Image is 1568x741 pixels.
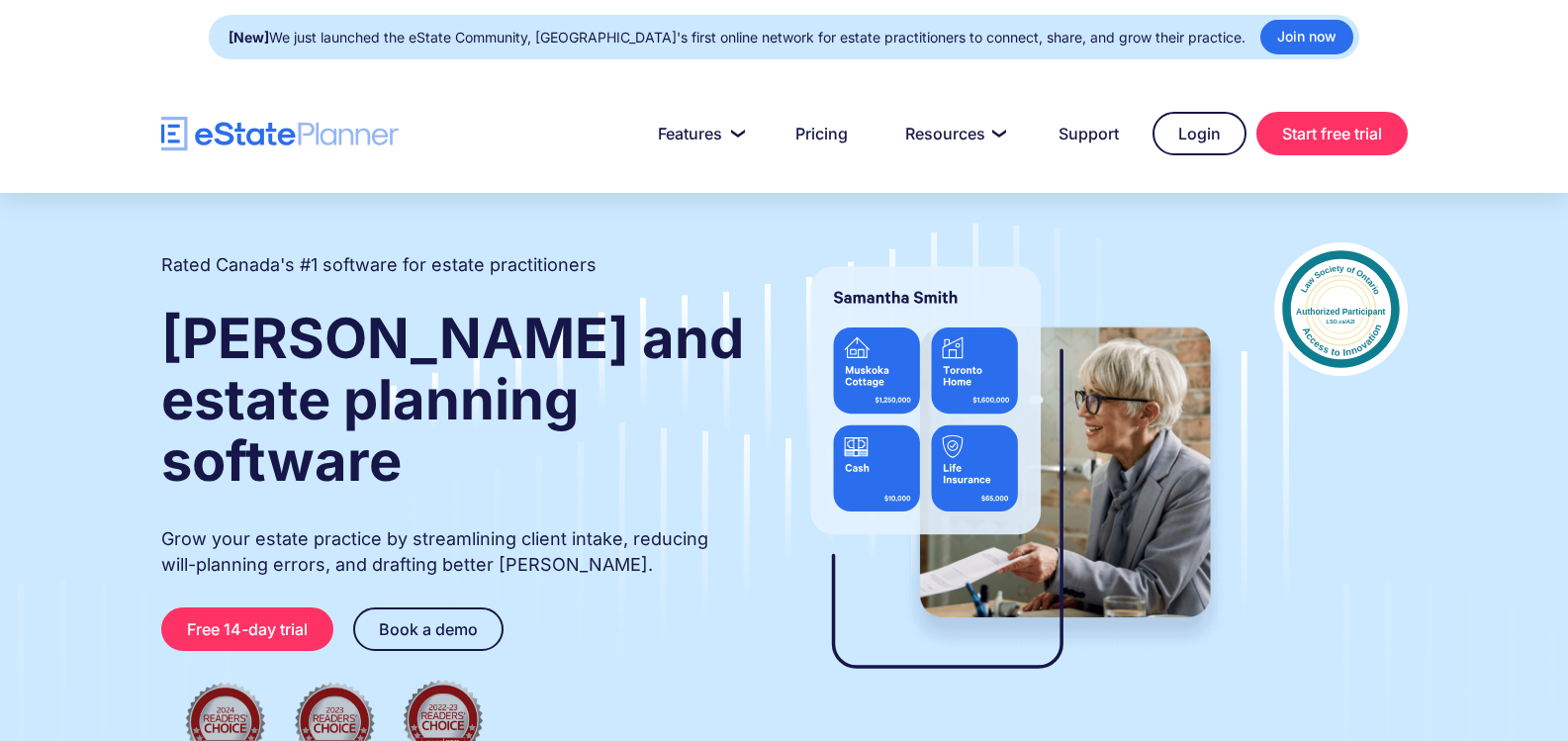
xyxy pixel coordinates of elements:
[786,242,1235,707] img: estate planner showing wills to their clients, using eState Planner, a leading estate planning so...
[1035,114,1143,153] a: Support
[1153,112,1246,155] a: Login
[229,29,269,46] strong: [New]
[881,114,1025,153] a: Resources
[161,526,747,578] p: Grow your estate practice by streamlining client intake, reducing will-planning errors, and draft...
[161,305,744,495] strong: [PERSON_NAME] and estate planning software
[634,114,762,153] a: Features
[772,114,872,153] a: Pricing
[161,252,597,278] h2: Rated Canada's #1 software for estate practitioners
[353,607,504,651] a: Book a demo
[1256,112,1408,155] a: Start free trial
[229,24,1245,51] div: We just launched the eState Community, [GEOGRAPHIC_DATA]'s first online network for estate practi...
[161,607,333,651] a: Free 14-day trial
[161,117,399,151] a: home
[1260,20,1353,54] a: Join now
